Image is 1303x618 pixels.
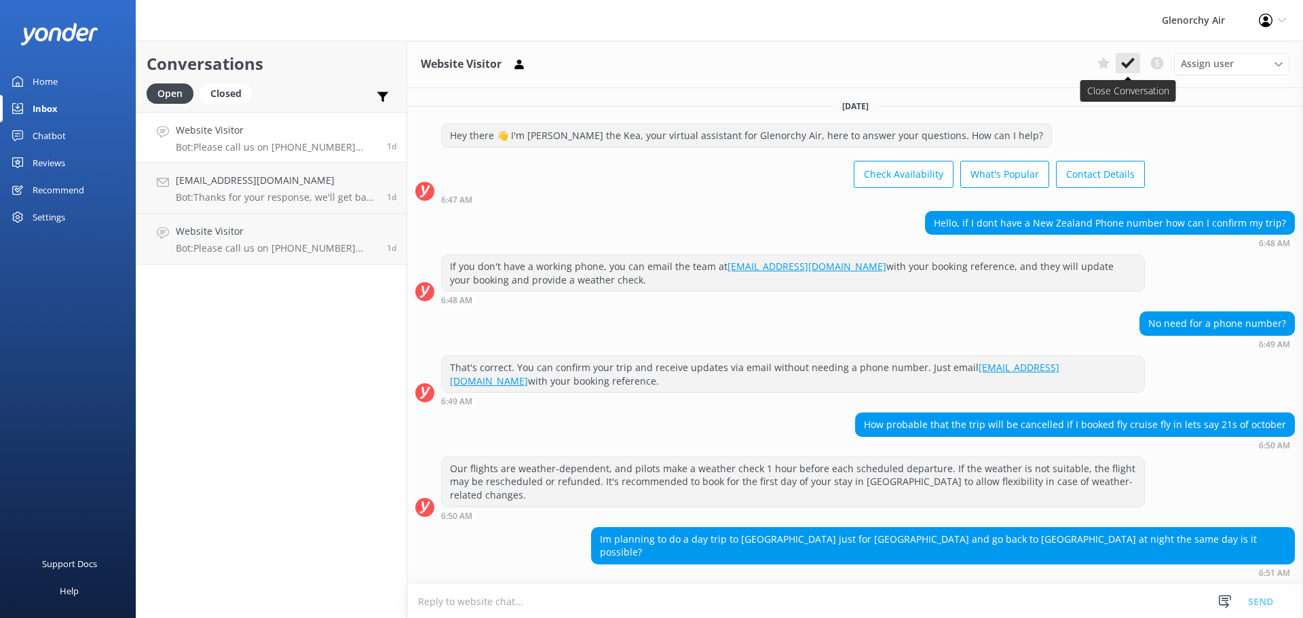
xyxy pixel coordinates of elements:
[834,100,877,112] span: [DATE]
[450,361,1059,387] a: [EMAIL_ADDRESS][DOMAIN_NAME]
[421,56,502,73] h3: Website Visitor
[136,214,407,265] a: Website VisitorBot:Please call us on [PHONE_NUMBER] hour before your scheduled flight time on the...
[592,528,1294,564] div: Im planning to do a day trip to [GEOGRAPHIC_DATA] just for [GEOGRAPHIC_DATA] and go back to [GEOG...
[33,176,84,204] div: Recommend
[387,191,396,203] span: Sep 27 2025 01:23am (UTC +13:00) Pacific/Auckland
[1140,312,1294,335] div: No need for a phone number?
[33,68,58,95] div: Home
[854,161,953,188] button: Check Availability
[855,440,1295,450] div: Sep 27 2025 06:50am (UTC +13:00) Pacific/Auckland
[442,255,1144,291] div: If you don't have a working phone, you can email the team at with your booking reference, and the...
[33,149,65,176] div: Reviews
[441,511,1145,520] div: Sep 27 2025 06:50am (UTC +13:00) Pacific/Auckland
[33,204,65,231] div: Settings
[1174,53,1289,75] div: Assign User
[441,295,1145,305] div: Sep 27 2025 06:48am (UTC +13:00) Pacific/Auckland
[176,191,377,204] p: Bot: Thanks for your response, we'll get back to you as soon as we can during opening hours.
[176,224,377,239] h4: Website Visitor
[33,122,66,149] div: Chatbot
[442,457,1144,507] div: Our flights are weather-dependent, and pilots make a weather check 1 hour before each scheduled d...
[925,238,1295,248] div: Sep 27 2025 06:48am (UTC +13:00) Pacific/Auckland
[136,112,407,163] a: Website VisitorBot:Please call us on [PHONE_NUMBER] hour before your scheduled flight time on the...
[591,568,1295,577] div: Sep 27 2025 06:51am (UTC +13:00) Pacific/Auckland
[926,212,1294,235] div: Hello, if I dont have a New Zealand Phone number how can I confirm my trip?
[42,550,97,577] div: Support Docs
[1259,341,1290,349] strong: 6:49 AM
[1259,569,1290,577] strong: 6:51 AM
[387,140,396,152] span: Sep 27 2025 07:09am (UTC +13:00) Pacific/Auckland
[441,512,472,520] strong: 6:50 AM
[176,123,377,138] h4: Website Visitor
[33,95,58,122] div: Inbox
[441,195,1145,204] div: Sep 27 2025 06:47am (UTC +13:00) Pacific/Auckland
[176,173,377,188] h4: [EMAIL_ADDRESS][DOMAIN_NAME]
[176,141,377,153] p: Bot: Please call us on [PHONE_NUMBER] hour before your scheduled flight time on the day of your f...
[856,413,1294,436] div: How probable that the trip will be cancelled if I booked fly cruise fly in lets say 21s of october
[442,124,1051,147] div: Hey there 👋 I'm [PERSON_NAME] the Kea, your virtual assistant for Glenorchy Air, here to answer y...
[1056,161,1145,188] button: Contact Details
[442,356,1144,392] div: That's correct. You can confirm your trip and receive updates via email without needing a phone n...
[147,85,200,100] a: Open
[387,242,396,254] span: Sep 26 2025 08:05pm (UTC +13:00) Pacific/Auckland
[960,161,1049,188] button: What's Popular
[728,260,886,273] a: [EMAIL_ADDRESS][DOMAIN_NAME]
[136,163,407,214] a: [EMAIL_ADDRESS][DOMAIN_NAME]Bot:Thanks for your response, we'll get back to you as soon as we can...
[441,398,472,406] strong: 6:49 AM
[441,396,1145,406] div: Sep 27 2025 06:49am (UTC +13:00) Pacific/Auckland
[176,242,377,254] p: Bot: Please call us on [PHONE_NUMBER] hour before your scheduled flight time on the day of your f...
[200,83,252,104] div: Closed
[1259,239,1290,248] strong: 6:48 AM
[441,296,472,305] strong: 6:48 AM
[1259,442,1290,450] strong: 6:50 AM
[200,85,259,100] a: Closed
[1181,56,1234,71] span: Assign user
[1139,339,1295,349] div: Sep 27 2025 06:49am (UTC +13:00) Pacific/Auckland
[20,23,98,45] img: yonder-white-logo.png
[147,83,193,104] div: Open
[441,196,472,204] strong: 6:47 AM
[60,577,79,604] div: Help
[147,51,396,77] h2: Conversations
